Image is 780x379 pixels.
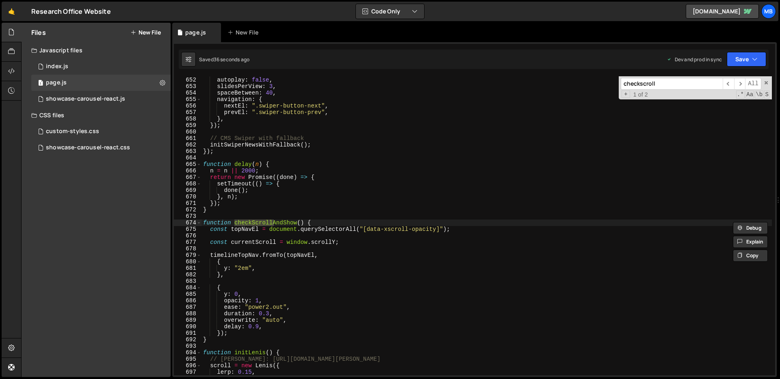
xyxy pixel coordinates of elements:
div: 654 [174,90,201,96]
div: showcase-carousel-react.css [46,144,130,151]
div: 694 [174,349,201,356]
div: 675 [174,226,201,233]
button: New File [130,29,161,36]
div: index.js [46,63,68,70]
div: 695 [174,356,201,362]
button: Explain [733,236,768,248]
button: Debug [733,222,768,234]
span: ​ [734,78,745,90]
div: custom-styles.css [46,128,99,135]
button: Code Only [356,4,424,19]
div: 653 [174,83,201,90]
div: showcase-carousel-react.js [46,95,125,103]
div: 692 [174,336,201,343]
div: 689 [174,317,201,323]
span: Toggle Replace mode [622,90,630,98]
span: CaseSensitive Search [745,90,754,99]
div: 652 [174,77,201,83]
div: 667 [174,174,201,181]
div: 670 [174,194,201,200]
div: 656 [174,103,201,109]
div: 661 [174,135,201,142]
h2: Files [31,28,46,37]
div: 680 [174,258,201,265]
div: 36 seconds ago [214,56,249,63]
div: page.js [46,79,67,86]
div: 691 [174,330,201,336]
div: 686 [174,297,201,304]
div: 664 [174,155,201,161]
a: 🤙 [2,2,22,21]
div: 674 [174,220,201,226]
div: Dev and prod in sync [667,56,722,63]
div: 658 [174,116,201,122]
div: 669 [174,187,201,194]
span: Search In Selection [764,90,769,99]
div: 668 [174,181,201,187]
div: 682 [174,271,201,278]
div: 683 [174,278,201,284]
div: 655 [174,96,201,103]
div: 697 [174,369,201,375]
button: Save [727,52,766,67]
div: 10476/23772.js [31,75,171,91]
div: CSS files [22,107,171,123]
span: RegExp Search [736,90,745,99]
div: 665 [174,161,201,168]
div: 10476/23765.js [31,58,171,75]
div: 671 [174,200,201,207]
a: MB [761,4,776,19]
div: 10476/45224.css [31,140,171,156]
div: 660 [174,129,201,135]
div: 663 [174,148,201,155]
span: 1 [38,80,43,87]
div: 659 [174,122,201,129]
div: 678 [174,245,201,252]
div: 696 [174,362,201,369]
div: 662 [174,142,201,148]
div: 673 [174,213,201,220]
span: Whole Word Search [755,90,763,99]
div: New File [227,28,262,37]
div: Saved [199,56,249,63]
span: 1 of 2 [630,91,651,98]
button: Copy [733,250,768,262]
div: Javascript files [22,42,171,58]
div: 679 [174,252,201,258]
div: 672 [174,207,201,213]
span: ​ [723,78,734,90]
div: 10476/45223.js [31,91,171,107]
div: 657 [174,109,201,116]
div: 677 [174,239,201,245]
div: 690 [174,323,201,330]
span: Alt-Enter [745,78,761,90]
div: 684 [174,284,201,291]
div: 676 [174,233,201,239]
div: 688 [174,310,201,317]
div: 693 [174,343,201,349]
div: page.js [185,28,206,37]
div: 10476/38631.css [31,123,171,140]
a: [DOMAIN_NAME] [686,4,759,19]
input: Search for [621,78,723,90]
div: Research Office Website [31,6,111,16]
div: 687 [174,304,201,310]
div: 681 [174,265,201,271]
div: 685 [174,291,201,297]
div: 666 [174,168,201,174]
